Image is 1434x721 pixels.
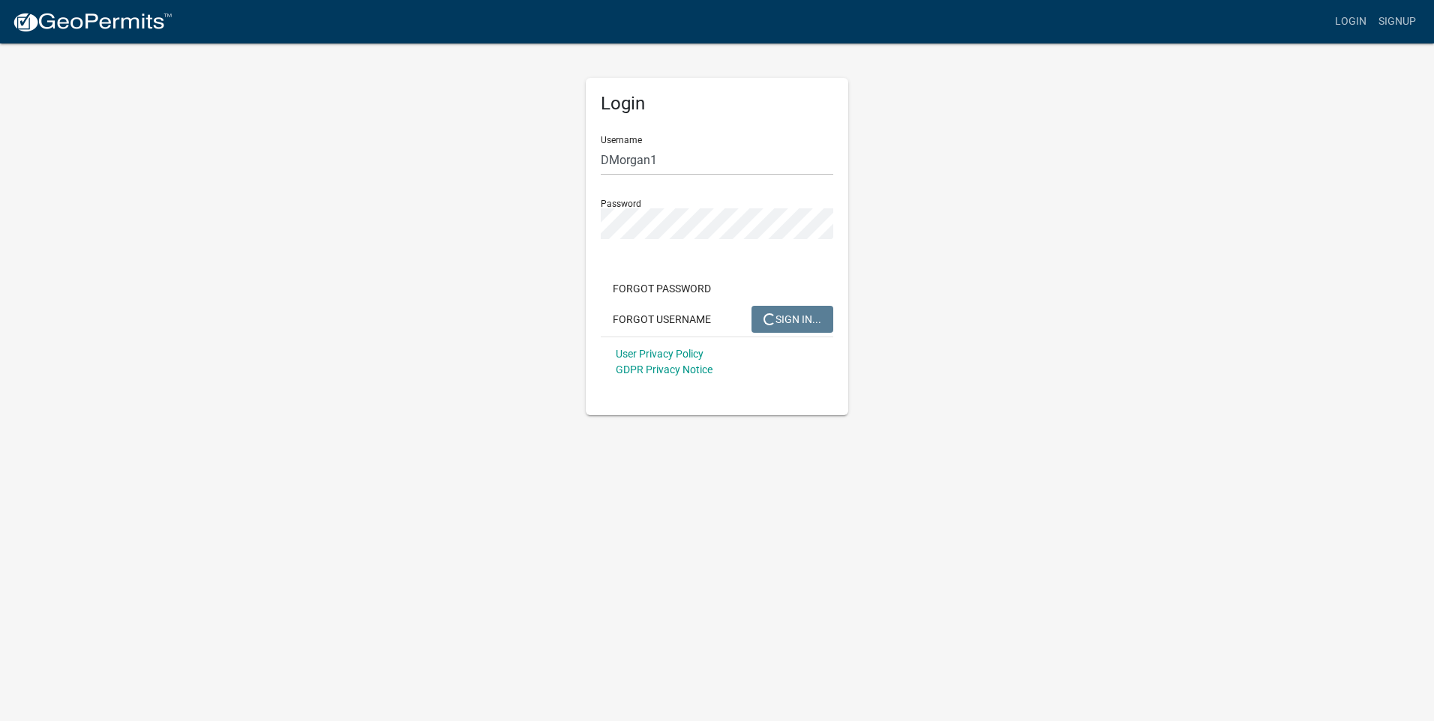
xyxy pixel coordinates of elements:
a: Login [1329,7,1372,36]
button: SIGN IN... [751,306,833,333]
button: Forgot Password [601,275,723,302]
button: Forgot Username [601,306,723,333]
span: SIGN IN... [763,313,821,325]
a: User Privacy Policy [616,348,703,360]
h5: Login [601,93,833,115]
a: GDPR Privacy Notice [616,363,712,375]
a: Signup [1372,7,1422,36]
